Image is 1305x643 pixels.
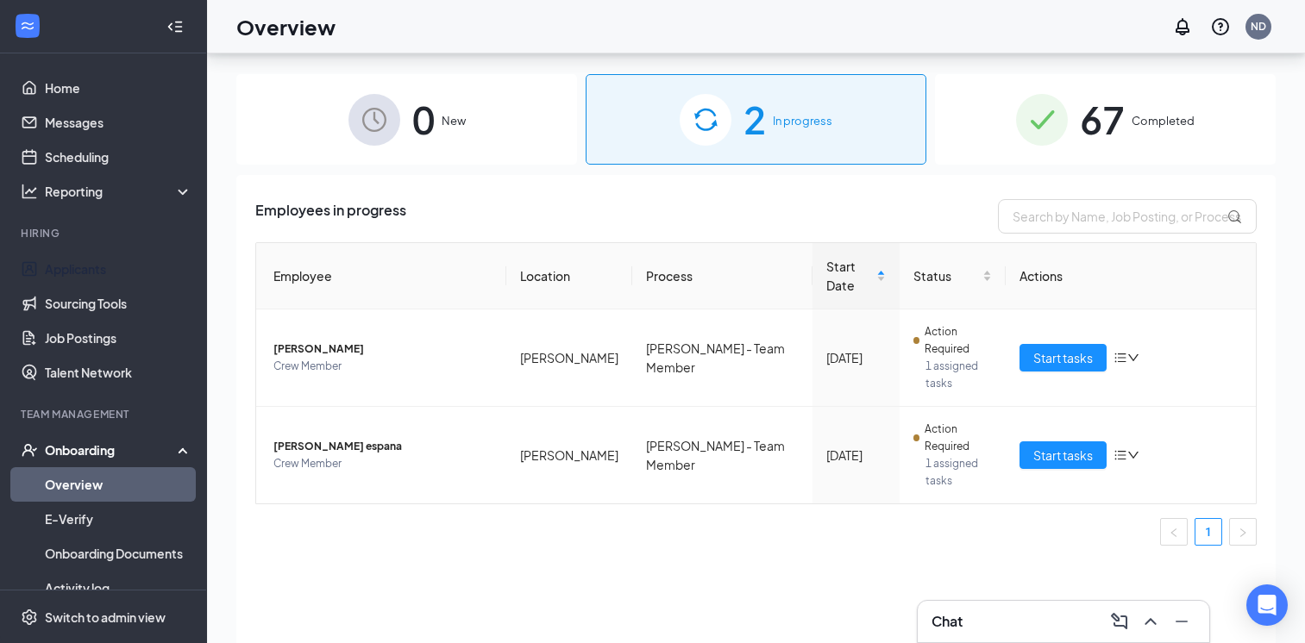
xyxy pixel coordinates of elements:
span: New [442,112,466,129]
li: Previous Page [1160,518,1188,546]
span: Crew Member [273,358,493,375]
a: Scheduling [45,140,192,174]
span: Start Date [826,257,874,295]
svg: Minimize [1171,611,1192,632]
span: Action Required [925,323,992,358]
li: 1 [1195,518,1222,546]
span: down [1127,352,1139,364]
span: bars [1114,351,1127,365]
svg: WorkstreamLogo [19,17,36,34]
div: [DATE] [826,348,887,367]
td: [PERSON_NAME] - Team Member [632,407,812,503]
svg: Analysis [21,183,38,200]
svg: QuestionInfo [1210,16,1231,37]
th: Location [506,243,632,309]
span: down [1127,449,1139,461]
a: E-Verify [45,502,192,536]
a: Activity log [45,571,192,605]
a: Applicants [45,252,192,286]
span: 0 [412,90,435,149]
svg: UserCheck [21,441,38,459]
li: Next Page [1229,518,1257,546]
span: [PERSON_NAME] [273,340,493,358]
span: Completed [1132,112,1195,129]
button: Start tasks [1020,344,1107,371]
span: 67 [1080,90,1125,149]
span: 1 assigned tasks [925,455,992,490]
span: In progress [773,112,832,129]
a: 1 [1195,519,1221,545]
span: left [1169,528,1179,538]
th: Process [632,243,812,309]
td: [PERSON_NAME] - Team Member [632,309,812,407]
span: Action Required [925,421,992,455]
div: Team Management [21,407,189,421]
div: Reporting [45,183,193,200]
div: Hiring [21,226,189,240]
span: right [1238,528,1248,538]
div: ND [1251,19,1266,34]
span: Status [913,266,979,285]
svg: Settings [21,609,38,626]
a: Home [45,71,192,105]
button: left [1160,518,1188,546]
a: Talent Network [45,355,192,390]
button: right [1229,518,1257,546]
h1: Overview [236,12,336,41]
span: 1 assigned tasks [925,358,992,392]
span: 2 [743,90,766,149]
button: ComposeMessage [1106,608,1133,635]
h3: Chat [932,612,963,631]
th: Actions [1006,243,1256,309]
span: Employees in progress [255,199,406,234]
a: Messages [45,105,192,140]
button: Minimize [1168,608,1195,635]
div: Open Intercom Messenger [1246,584,1288,626]
svg: Collapse [166,18,184,35]
td: [PERSON_NAME] [506,407,632,503]
span: bars [1114,448,1127,462]
span: Start tasks [1033,348,1093,367]
svg: Notifications [1172,16,1193,37]
span: Start tasks [1033,446,1093,465]
td: [PERSON_NAME] [506,309,632,407]
div: [DATE] [826,446,887,465]
svg: ChevronUp [1140,611,1161,632]
button: Start tasks [1020,441,1107,469]
a: Overview [45,467,192,502]
span: Crew Member [273,455,493,472]
th: Status [900,243,1006,309]
input: Search by Name, Job Posting, or Process [998,199,1257,234]
svg: ComposeMessage [1109,611,1130,632]
a: Sourcing Tools [45,286,192,321]
div: Switch to admin view [45,609,166,626]
a: Onboarding Documents [45,536,192,571]
th: Employee [256,243,506,309]
span: [PERSON_NAME] espana [273,438,493,455]
button: ChevronUp [1137,608,1164,635]
a: Job Postings [45,321,192,355]
div: Onboarding [45,441,178,459]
